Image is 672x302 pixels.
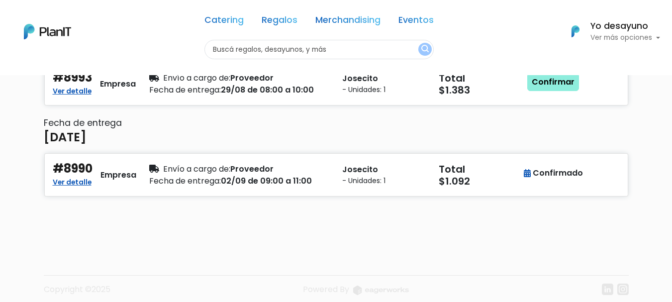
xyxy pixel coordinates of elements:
[590,34,660,41] p: Ver más opciones
[51,9,143,29] div: ¿Necesitás ayuda?
[527,73,579,91] a: Confirmar
[315,16,381,28] a: Merchandising
[559,18,660,44] button: PlanIt Logo Yo desayuno Ver más opciones
[342,164,427,176] p: Josecito
[149,84,221,96] span: Fecha de entrega:
[262,16,297,28] a: Regalos
[44,130,87,145] h4: [DATE]
[617,284,629,295] img: instagram-7ba2a2629254302ec2a9470e65da5de918c9f3c9a63008f8abed3140a32961bf.svg
[53,71,92,85] h4: #8993
[439,175,523,187] h5: $1.092
[149,175,330,187] div: 02/09 de 09:00 a 11:00
[44,118,629,128] h6: Fecha de entrega
[439,72,521,84] h5: Total
[149,72,330,84] div: Proveedor
[204,16,244,28] a: Catering
[100,169,136,181] div: Empresa
[149,175,221,187] span: Fecha de entrega:
[439,84,523,96] h5: $1.383
[602,284,613,295] img: linkedin-cc7d2dbb1a16aff8e18f147ffe980d30ddd5d9e01409788280e63c91fc390ff4.svg
[53,175,92,187] a: Ver detalle
[204,40,434,59] input: Buscá regalos, desayunos, y más
[53,162,93,176] h4: #8990
[163,72,230,84] span: Envío a cargo de:
[24,24,71,39] img: PlanIt Logo
[524,167,583,179] div: Confirmado
[149,163,330,175] div: Proveedor
[149,84,330,96] div: 29/08 de 08:00 a 10:00
[439,163,521,175] h5: Total
[421,45,429,54] img: search_button-432b6d5273f82d61273b3651a40e1bd1b912527efae98b1b7a1b2c0702e16a8d.svg
[53,84,92,96] a: Ver detalle
[44,153,629,197] button: #8990 Ver detalle Empresa Envío a cargo de:Proveedor Fecha de entrega:02/09 de 09:00 a 11:00 Jose...
[342,85,427,95] small: - Unidades: 1
[342,176,427,186] small: - Unidades: 1
[100,78,136,90] div: Empresa
[398,16,434,28] a: Eventos
[163,163,230,175] span: Envío a cargo de:
[342,73,427,85] p: Josecito
[303,284,349,295] span: translation missing: es.layouts.footer.powered_by
[44,62,629,106] button: #8993 Ver detalle Empresa Envío a cargo de:Proveedor Fecha de entrega:29/08 de 08:00 a 10:00 Jose...
[353,286,409,295] img: logo_eagerworks-044938b0bf012b96b195e05891a56339191180c2d98ce7df62ca656130a436fa.svg
[590,22,660,31] h6: Yo desayuno
[565,20,586,42] img: PlanIt Logo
